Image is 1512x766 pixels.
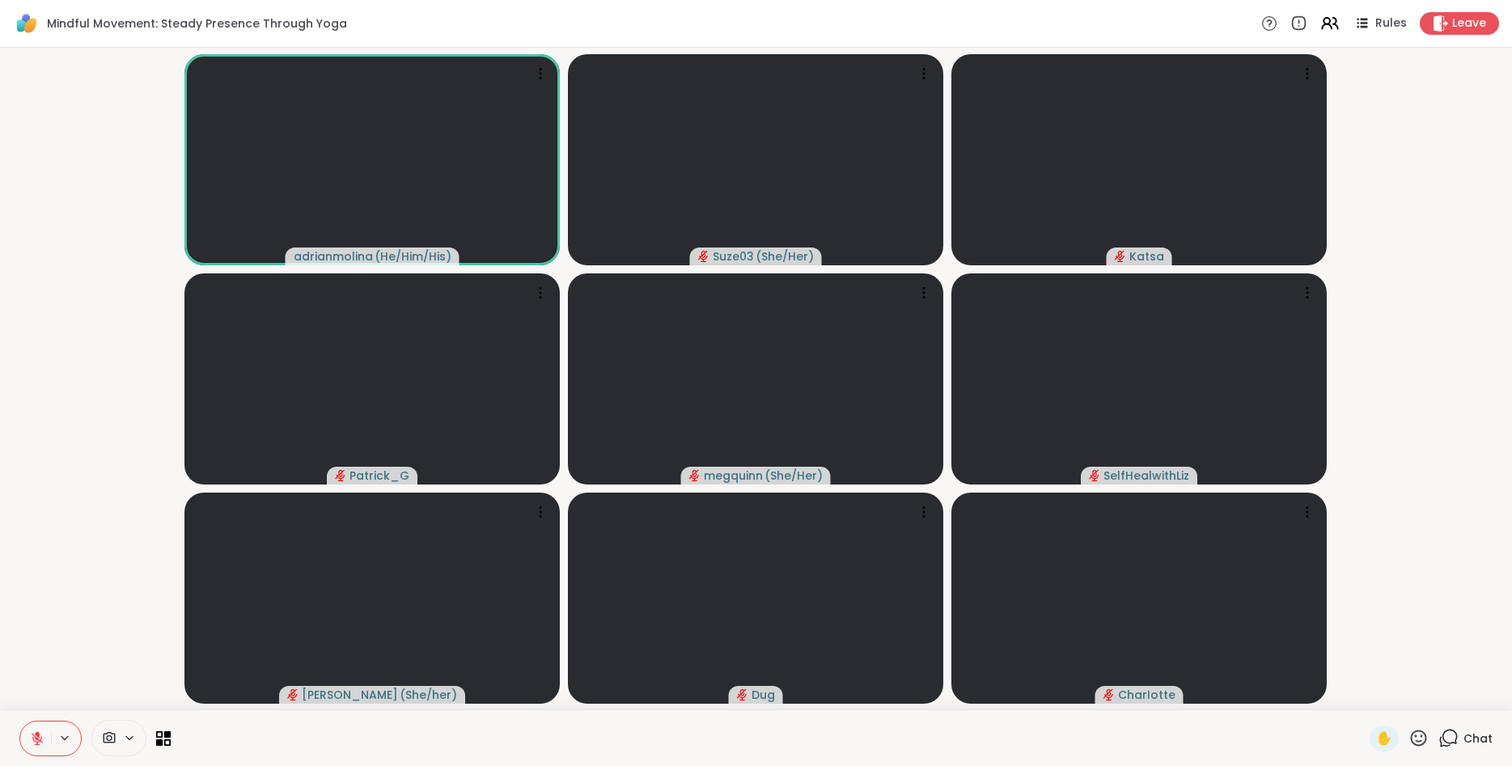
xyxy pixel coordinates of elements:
span: CharIotte [1118,687,1175,703]
span: audio-muted [689,470,701,481]
span: audio-muted [1115,251,1126,262]
span: ( She/her ) [400,687,457,703]
span: audio-muted [1089,470,1100,481]
span: ( She/Her ) [764,468,823,484]
span: Patrick_G [349,468,409,484]
span: ( She/Her ) [756,248,814,265]
span: audio-muted [335,470,346,481]
span: Rules [1375,15,1407,32]
img: ShareWell Logomark [13,10,40,37]
span: audio-muted [737,689,748,700]
span: adrianmolina [294,248,373,265]
span: Chat [1463,730,1493,747]
span: [PERSON_NAME] [302,687,398,703]
span: ( He/Him/His ) [375,248,451,265]
span: Mindful Movement: Steady Presence Through Yoga [47,15,347,32]
span: audio-muted [698,251,709,262]
span: audio-muted [1103,689,1115,700]
span: SelfHealwithLiz [1103,468,1189,484]
span: ✋ [1376,729,1392,748]
span: megquinn [704,468,763,484]
span: Katsa [1129,248,1164,265]
span: Dug [752,687,775,703]
span: audio-muted [287,689,299,700]
span: Suze03 [713,248,754,265]
span: Leave [1452,15,1486,32]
